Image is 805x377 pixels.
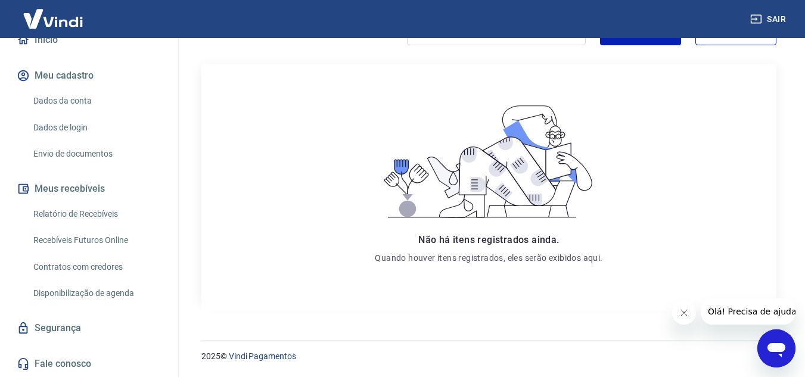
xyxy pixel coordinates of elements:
[757,329,795,367] iframe: Botão para abrir a janela de mensagens
[701,298,795,325] iframe: Mensagem da empresa
[201,350,776,363] p: 2025 ©
[29,228,164,253] a: Recebíveis Futuros Online
[14,63,164,89] button: Meu cadastro
[29,255,164,279] a: Contratos com credores
[29,89,164,113] a: Dados da conta
[14,176,164,202] button: Meus recebíveis
[29,142,164,166] a: Envio de documentos
[14,315,164,341] a: Segurança
[14,27,164,53] a: Início
[418,234,559,245] span: Não há itens registrados ainda.
[29,116,164,140] a: Dados de login
[229,351,296,361] a: Vindi Pagamentos
[29,281,164,306] a: Disponibilização de agenda
[748,8,791,30] button: Sair
[7,8,100,18] span: Olá! Precisa de ajuda?
[29,202,164,226] a: Relatório de Recebíveis
[672,301,696,325] iframe: Fechar mensagem
[375,252,602,264] p: Quando houver itens registrados, eles serão exibidos aqui.
[14,1,92,37] img: Vindi
[14,351,164,377] a: Fale conosco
